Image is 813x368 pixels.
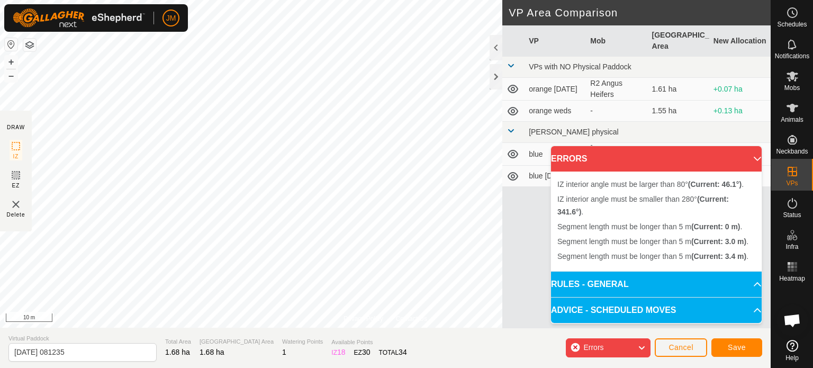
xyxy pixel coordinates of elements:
span: Help [785,355,799,361]
span: 18 [337,348,346,356]
div: [PERSON_NAME] [590,143,643,165]
span: Mobs [784,85,800,91]
img: VP [10,198,22,211]
span: Save [728,343,746,352]
td: 1.98 ha [648,143,709,166]
div: - [590,105,643,116]
td: 1.55 ha [648,101,709,122]
span: Segment length must be longer than 5 m . [557,222,742,231]
p-accordion-header: ADVICE - SCHEDULED MOVES [551,298,762,323]
th: Mob [586,25,647,57]
td: orange weds [525,101,586,122]
p-accordion-header: RULES - GENERAL [551,272,762,297]
span: IZ interior angle must be smaller than 280° . [557,195,729,216]
button: – [5,69,17,82]
span: Infra [785,244,798,250]
button: Cancel [655,338,707,357]
span: 1.68 ha [200,348,224,356]
td: +0.07 ha [709,78,771,101]
span: ERRORS [551,152,587,165]
div: IZ [331,347,345,358]
span: 1 [282,348,286,356]
span: [GEOGRAPHIC_DATA] Area [200,337,274,346]
span: VPs with NO Physical Paddock [529,62,631,71]
img: Gallagher Logo [13,8,145,28]
span: RULES - GENERAL [551,278,629,291]
span: IZ [13,152,19,160]
span: Segment length must be longer than 5 m . [557,252,748,261]
span: JM [166,13,176,24]
td: -0.3 ha [709,143,771,166]
b: (Current: 46.1°) [688,180,742,189]
td: 1.61 ha [648,78,709,101]
th: VP [525,25,586,57]
span: Available Points [331,338,406,347]
button: Map Layers [23,39,36,51]
b: (Current: 3.0 m) [691,237,746,246]
span: Cancel [669,343,693,352]
td: blue [525,143,586,166]
button: + [5,56,17,68]
td: +0.13 ha [709,101,771,122]
span: Segment length must be longer than 5 m . [557,237,748,246]
span: 34 [399,348,407,356]
td: orange [DATE] [525,78,586,101]
p-accordion-content: ERRORS [551,172,762,271]
span: Animals [781,116,803,123]
span: Errors [583,343,603,352]
a: Privacy Policy [344,314,383,324]
button: Reset Map [5,38,17,51]
div: Open chat [776,304,808,336]
span: Status [783,212,801,218]
span: Delete [7,211,25,219]
span: Heatmap [779,275,805,282]
span: Virtual Paddock [8,334,157,343]
h2: VP Area Comparison [509,6,771,19]
div: EZ [354,347,371,358]
span: IZ interior angle must be larger than 80° . [557,180,744,189]
span: Schedules [777,21,807,28]
span: Notifications [775,53,809,59]
th: New Allocation [709,25,771,57]
span: EZ [12,182,20,190]
b: (Current: 0 m) [691,222,740,231]
button: Save [711,338,762,357]
p-accordion-header: ERRORS [551,146,762,172]
span: [PERSON_NAME] physical [529,128,619,136]
span: ADVICE - SCHEDULED MOVES [551,304,676,317]
td: blue [DATE] [525,166,586,187]
span: Neckbands [776,148,808,155]
span: 1.68 ha [165,348,190,356]
a: Help [771,336,813,365]
th: [GEOGRAPHIC_DATA] Area [648,25,709,57]
span: 30 [362,348,371,356]
div: DRAW [7,123,25,131]
div: R2 Angus Heifers [590,78,643,100]
span: Watering Points [282,337,323,346]
div: TOTAL [379,347,407,358]
b: (Current: 3.4 m) [691,252,746,261]
span: Total Area [165,337,191,346]
span: VPs [786,180,798,186]
a: Contact Us [396,314,427,324]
